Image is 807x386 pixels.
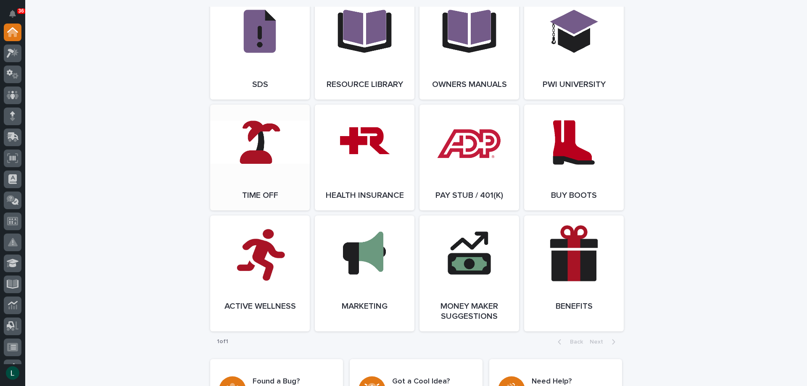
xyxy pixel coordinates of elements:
[4,5,21,23] button: Notifications
[586,338,622,346] button: Next
[210,331,235,352] p: 1 of 1
[210,105,310,210] a: Time Off
[551,338,586,346] button: Back
[4,364,21,382] button: users-avatar
[419,105,519,210] a: Pay Stub / 401(k)
[590,339,608,345] span: Next
[565,339,583,345] span: Back
[315,105,414,210] a: Health Insurance
[210,215,310,331] a: Active Wellness
[18,8,24,14] p: 36
[524,215,624,331] a: Benefits
[11,10,21,24] div: Notifications36
[419,215,519,331] a: Money Maker Suggestions
[524,105,624,210] a: Buy Boots
[315,215,414,331] a: Marketing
